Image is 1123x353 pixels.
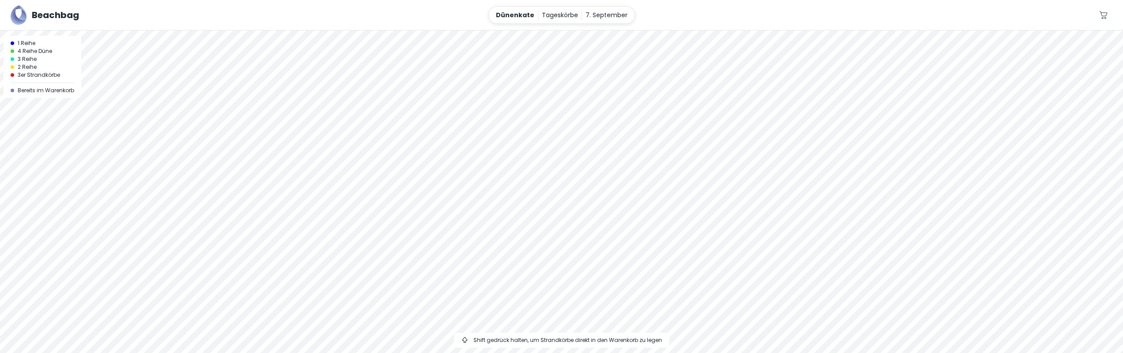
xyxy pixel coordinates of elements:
[18,71,60,79] span: 3er Strandkörbe
[18,47,52,55] span: 4 Reihe Düne
[18,55,37,63] span: 3 Reihe
[18,39,35,47] span: 1 Reihe
[11,5,26,25] img: Beachbag
[496,10,534,20] p: Dünenkate
[542,10,578,20] p: Tageskörbe
[473,336,662,344] span: Shift gedrück halten, um Strandkörbe direkt in den Warenkorb zu legen
[18,63,37,71] span: 2 Reihe
[586,10,628,20] p: 7. September
[32,8,79,22] h5: Beachbag
[18,86,74,94] span: Bereits im Warenkorb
